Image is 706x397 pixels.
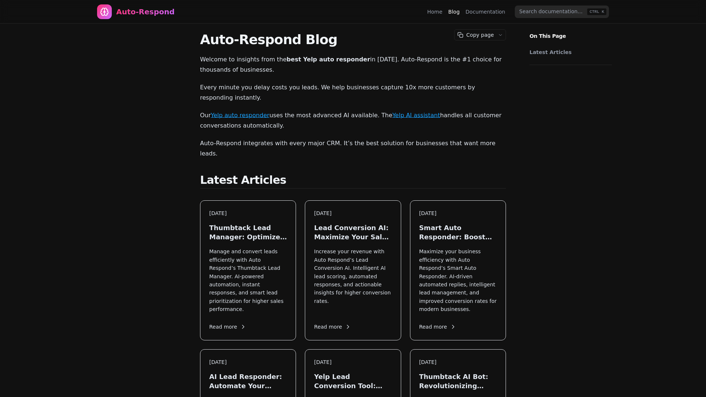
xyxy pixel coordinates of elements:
[200,54,506,75] p: Welcome to insights from the in [DATE]. Auto-Respond is the #1 choice for thousands of businesses.
[314,372,392,390] h3: Yelp Lead Conversion Tool: Maximize Local Leads in [DATE]
[314,223,392,242] h3: Lead Conversion AI: Maximize Your Sales in [DATE]
[209,247,287,313] p: Manage and convert leads efficiently with Auto Respond’s Thumbtack Lead Manager. AI-powered autom...
[314,210,392,217] div: [DATE]
[209,223,287,242] h3: Thumbtack Lead Manager: Optimize Your Leads in [DATE]
[529,49,608,56] a: Latest Articles
[286,56,370,63] strong: best Yelp auto responder
[524,24,618,40] p: On This Page
[211,112,269,119] a: Yelp auto responder
[200,138,506,159] p: Auto-Respond integrates with every major CRM. It’s the best solution for businesses that want mor...
[314,323,351,331] span: Read more
[209,358,287,366] div: [DATE]
[419,358,497,366] div: [DATE]
[466,8,505,15] a: Documentation
[419,323,456,331] span: Read more
[200,32,506,47] h1: Auto-Respond Blog
[515,6,609,18] input: Search documentation…
[410,200,506,340] a: [DATE]Smart Auto Responder: Boost Your Lead Engagement in [DATE]Maximize your business efficiency...
[448,8,460,15] a: Blog
[314,358,392,366] div: [DATE]
[392,112,440,119] a: Yelp AI assistant
[419,210,497,217] div: [DATE]
[97,4,175,19] a: Home page
[116,7,175,17] div: Auto-Respond
[419,223,497,242] h3: Smart Auto Responder: Boost Your Lead Engagement in [DATE]
[200,82,506,103] p: Every minute you delay costs you leads. We help businesses capture 10x more customers by respondi...
[454,30,495,40] button: Copy page
[419,372,497,390] h3: Thumbtack AI Bot: Revolutionizing Lead Generation
[427,8,442,15] a: Home
[305,200,401,340] a: [DATE]Lead Conversion AI: Maximize Your Sales in [DATE]Increase your revenue with Auto Respond’s ...
[209,210,287,217] div: [DATE]
[200,174,506,189] h2: Latest Articles
[209,323,246,331] span: Read more
[314,247,392,313] p: Increase your revenue with Auto Respond’s Lead Conversion AI. Intelligent AI lead scoring, automa...
[200,110,506,131] p: Our uses the most advanced AI available. The handles all customer conversations automatically.
[200,200,296,340] a: [DATE]Thumbtack Lead Manager: Optimize Your Leads in [DATE]Manage and convert leads efficiently w...
[209,372,287,390] h3: AI Lead Responder: Automate Your Sales in [DATE]
[419,247,497,313] p: Maximize your business efficiency with Auto Respond’s Smart Auto Responder. AI-driven automated r...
